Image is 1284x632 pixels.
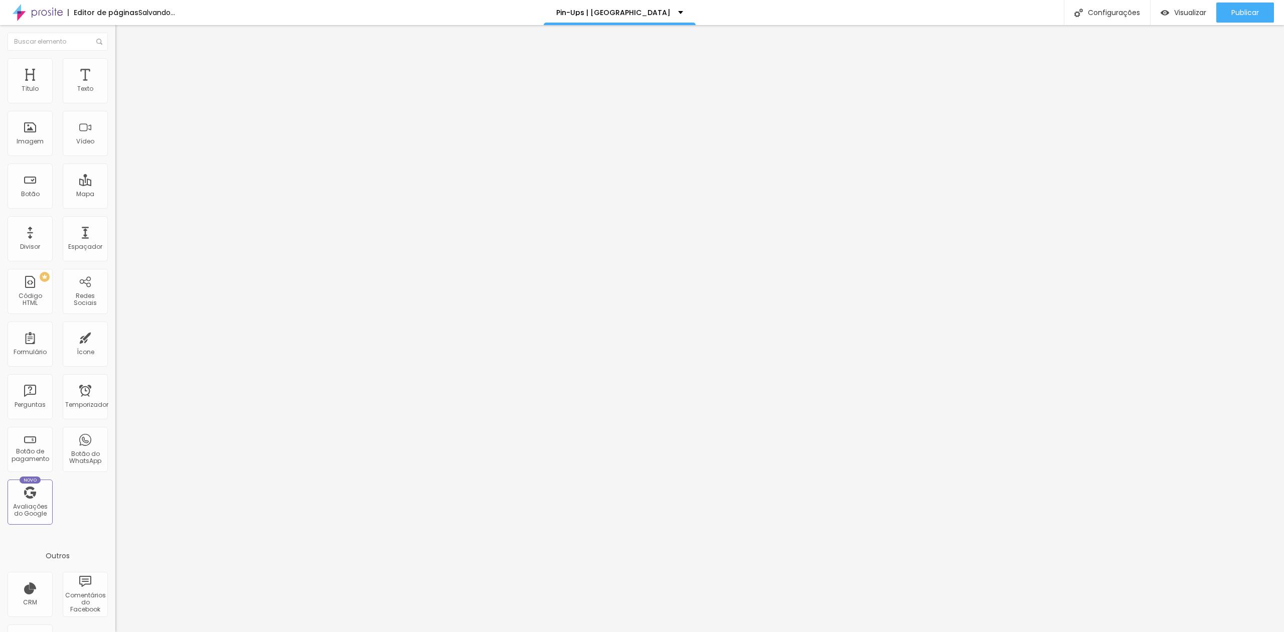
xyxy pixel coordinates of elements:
font: Redes Sociais [74,291,97,307]
font: Editor de páginas [74,8,138,18]
font: Ícone [77,348,94,356]
font: CRM [23,598,37,606]
font: Botão de pagamento [12,447,49,462]
font: Comentários do Facebook [65,591,106,614]
font: Formulário [14,348,47,356]
font: Mapa [76,190,94,198]
font: Divisor [20,242,40,251]
font: Espaçador [68,242,102,251]
font: Botão [21,190,40,198]
font: Avaliações do Google [13,502,48,518]
img: Ícone [96,39,102,45]
font: Pin-Ups | [GEOGRAPHIC_DATA] [556,8,671,18]
font: Outros [46,551,70,561]
img: Ícone [1074,9,1083,17]
font: Novo [24,477,37,483]
button: Publicar [1216,3,1274,23]
font: Visualizar [1174,8,1206,18]
font: Botão do WhatsApp [69,449,101,465]
img: view-1.svg [1161,9,1169,17]
font: Imagem [17,137,44,145]
div: Salvando... [138,9,175,16]
font: Perguntas [15,400,46,409]
font: Vídeo [76,137,94,145]
font: Código HTML [19,291,42,307]
font: Publicar [1231,8,1259,18]
iframe: Editor [115,25,1284,632]
font: Texto [77,84,93,93]
font: Título [22,84,39,93]
button: Visualizar [1151,3,1216,23]
input: Buscar elemento [8,33,108,51]
font: Temporizador [65,400,108,409]
font: Configurações [1088,8,1140,18]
